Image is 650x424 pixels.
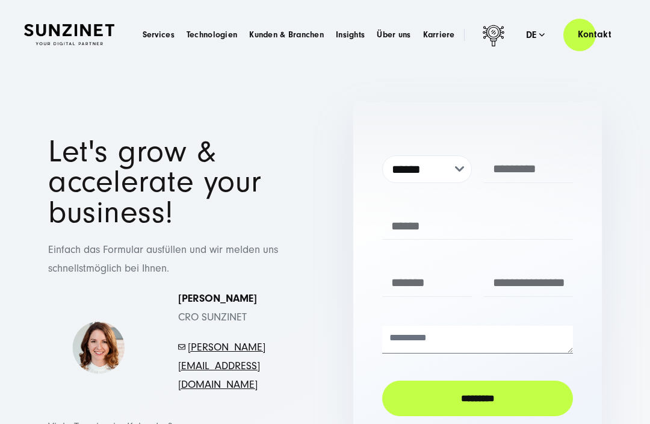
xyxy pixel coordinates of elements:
[377,29,410,41] a: Über uns
[178,290,273,326] p: CRO SUNZINET
[143,29,175,41] a: Services
[249,29,324,41] a: Kunden & Branchen
[423,29,455,41] a: Karriere
[48,134,262,230] span: Let's grow & accelerate your business!
[185,341,188,354] span: -
[178,292,257,305] strong: [PERSON_NAME]
[563,17,626,52] a: Kontakt
[72,322,125,374] img: Simona-kontakt-page-picture
[48,243,278,275] span: Einfach das Formular ausfüllen und wir melden uns schnellstmöglich bei Ihnen.
[187,29,237,41] a: Technologien
[24,24,114,45] img: SUNZINET Full Service Digital Agentur
[526,29,545,41] div: de
[178,341,265,390] a: [PERSON_NAME][EMAIL_ADDRESS][DOMAIN_NAME]
[336,29,365,41] a: Insights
